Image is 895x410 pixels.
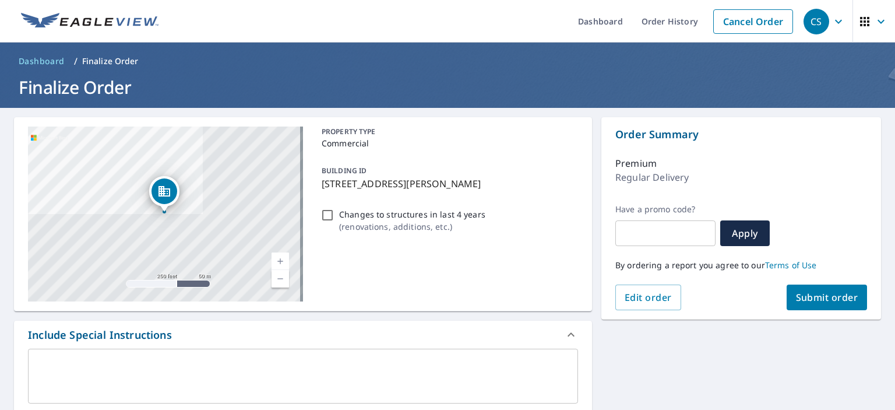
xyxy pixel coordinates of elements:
a: Terms of Use [765,260,817,271]
a: Current Level 17, Zoom Out [272,270,289,288]
div: CS [804,9,829,34]
p: ( renovations, additions, etc. ) [339,220,485,233]
p: Order Summary [615,127,867,142]
label: Have a promo code? [615,204,716,215]
span: Dashboard [19,55,65,67]
h1: Finalize Order [14,75,881,99]
div: Include Special Instructions [14,321,592,349]
button: Apply [720,220,770,246]
img: EV Logo [21,13,158,30]
li: / [74,54,77,68]
span: Apply [730,227,760,240]
p: BUILDING ID [322,166,367,176]
a: Current Level 17, Zoom In [272,253,289,270]
p: Premium [615,156,657,170]
p: Changes to structures in last 4 years [339,208,485,220]
span: Edit order [625,291,672,304]
button: Submit order [787,285,868,310]
nav: breadcrumb [14,52,881,71]
p: PROPERTY TYPE [322,127,573,137]
div: Include Special Instructions [28,327,172,343]
p: By ordering a report you agree to our [615,260,867,271]
p: [STREET_ADDRESS][PERSON_NAME] [322,177,573,191]
button: Edit order [615,285,681,310]
span: Submit order [796,291,858,304]
a: Cancel Order [713,9,793,34]
p: Regular Delivery [615,170,689,184]
div: Dropped pin, building 1, Commercial property, 1606 W Laskey Rd Toledo, OH 43612 [149,176,179,212]
a: Dashboard [14,52,69,71]
p: Finalize Order [82,55,139,67]
p: Commercial [322,137,573,149]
